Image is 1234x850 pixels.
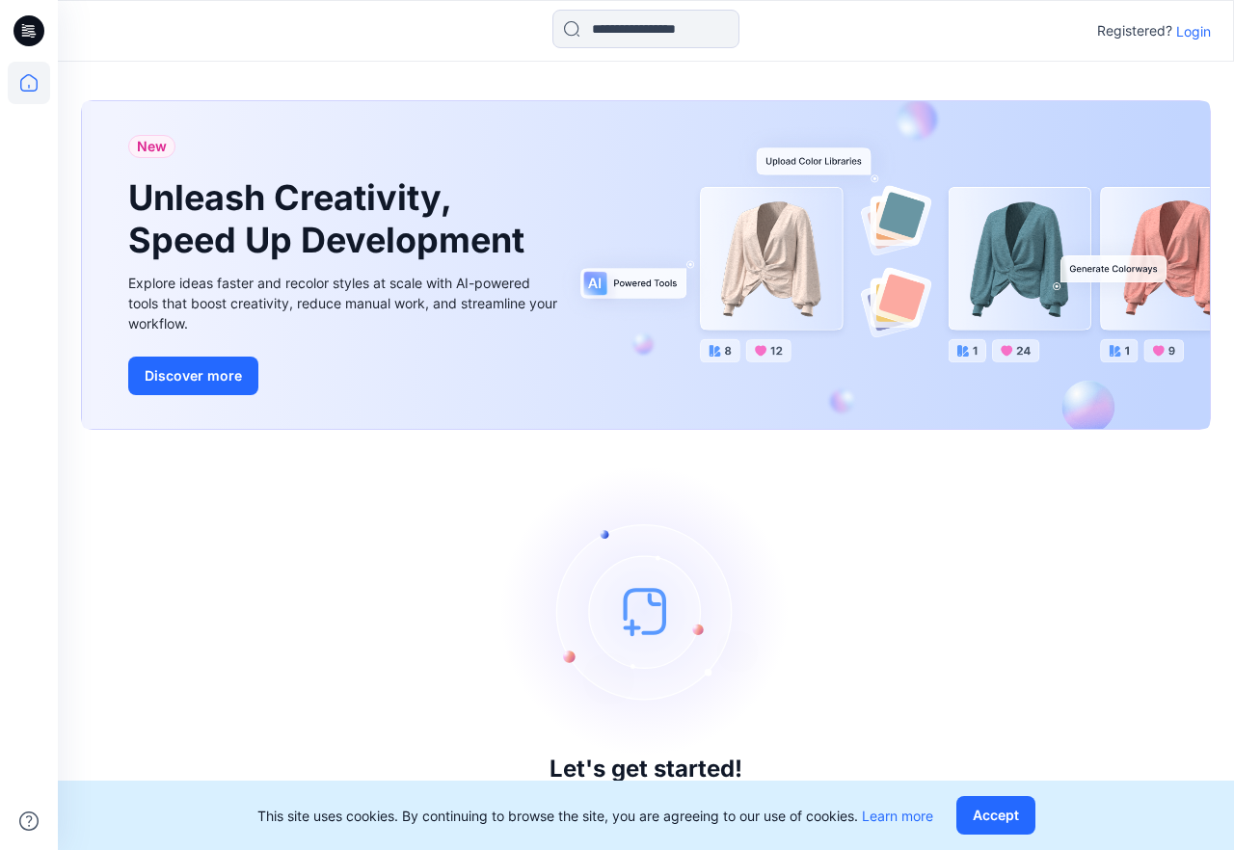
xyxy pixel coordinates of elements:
[956,796,1035,835] button: Accept
[137,135,167,158] span: New
[128,357,562,395] a: Discover more
[128,273,562,333] div: Explore ideas faster and recolor styles at scale with AI-powered tools that boost creativity, red...
[257,806,933,826] p: This site uses cookies. By continuing to browse the site, you are agreeing to our use of cookies.
[862,808,933,824] a: Learn more
[1097,19,1172,42] p: Registered?
[501,466,791,756] img: empty-state-image.svg
[1176,21,1211,41] p: Login
[128,357,258,395] button: Discover more
[128,177,533,260] h1: Unleash Creativity, Speed Up Development
[550,756,742,783] h3: Let's get started!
